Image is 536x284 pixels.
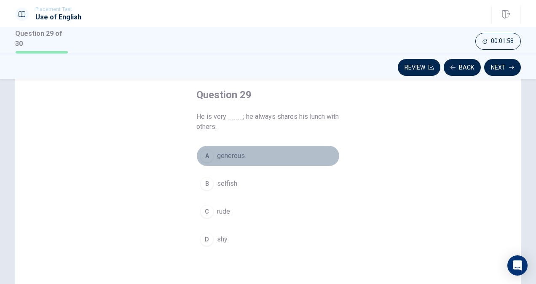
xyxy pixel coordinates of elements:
[444,59,481,76] button: Back
[217,151,245,161] span: generous
[196,201,340,222] button: Crude
[217,206,230,217] span: rude
[200,149,214,163] div: A
[200,233,214,246] div: D
[484,59,521,76] button: Next
[35,6,81,12] span: Placement Test
[15,29,69,49] h1: Question 29 of 30
[507,255,528,276] div: Open Intercom Messenger
[491,38,514,45] span: 00:01:58
[200,177,214,190] div: B
[217,179,237,189] span: selfish
[35,12,81,22] h1: Use of English
[196,145,340,166] button: Agenerous
[196,229,340,250] button: Dshy
[398,59,440,76] button: Review
[200,205,214,218] div: C
[196,88,340,102] h4: Question 29
[217,234,228,244] span: shy
[196,112,340,132] span: He is very ____; he always shares his lunch with others.
[475,33,521,50] button: 00:01:58
[196,173,340,194] button: Bselfish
